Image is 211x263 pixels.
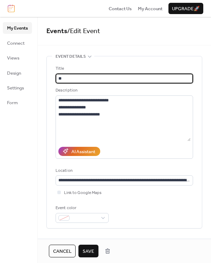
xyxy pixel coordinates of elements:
a: Contact Us [109,5,132,12]
a: Connect [3,37,32,49]
span: My Events [7,25,28,32]
a: My Events [3,22,32,33]
button: Save [78,245,98,257]
span: Link to Google Maps [64,189,102,196]
a: Settings [3,82,32,93]
span: Date and time [56,237,85,244]
div: Event color [56,205,107,212]
button: AI Assistant [58,147,100,156]
div: Title [56,65,192,72]
a: Design [3,67,32,79]
a: Views [3,52,32,63]
span: Save [83,248,94,255]
div: Location [56,167,192,174]
span: Upgrade 🚀 [172,5,200,12]
span: Cancel [53,248,71,255]
button: Upgrade🚀 [168,3,203,14]
img: logo [8,5,15,12]
div: AI Assistant [71,148,95,155]
a: Form [3,97,32,108]
div: Description [56,87,192,94]
a: My Account [138,5,162,12]
button: Cancel [49,245,76,257]
span: / Edit Event [67,25,100,38]
span: Design [7,70,21,77]
span: Settings [7,84,24,92]
span: Views [7,55,19,62]
span: Connect [7,40,25,47]
span: Event details [56,53,86,60]
span: Form [7,99,18,106]
a: Events [46,25,67,38]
